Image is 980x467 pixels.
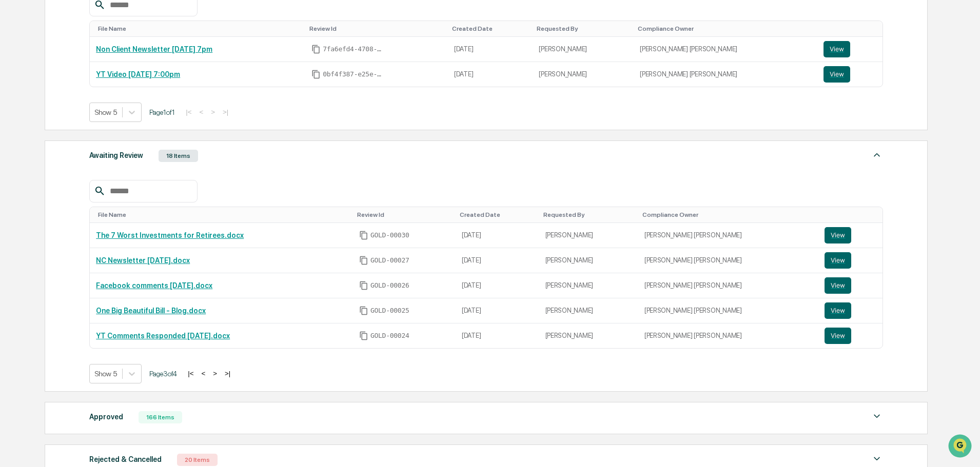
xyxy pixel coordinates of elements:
[10,230,18,238] div: 🔎
[46,89,141,97] div: We're available if you need us!
[96,281,212,290] a: Facebook comments [DATE].docx
[311,70,321,79] span: Copy Id
[827,211,878,218] div: Toggle SortBy
[456,273,539,298] td: [DATE]
[6,225,69,243] a: 🔎Data Lookup
[196,108,206,116] button: <
[70,206,131,224] a: 🗄️Attestations
[452,25,529,32] div: Toggle SortBy
[824,41,876,57] a: View
[32,139,83,148] span: [PERSON_NAME]
[824,66,876,83] a: View
[185,369,197,378] button: |<
[10,22,187,38] p: How can we help?
[10,157,27,174] img: Cameron Burns
[22,78,40,97] img: 8933085812038_c878075ebb4cc5468115_72.jpg
[871,149,883,161] img: caret
[359,306,368,315] span: Copy Id
[10,130,27,146] img: Jack Rasmussen
[448,62,533,87] td: [DATE]
[370,332,409,340] span: GOLD-00024
[638,25,813,32] div: Toggle SortBy
[370,256,409,265] span: GOLD-00027
[359,256,368,265] span: Copy Id
[6,206,70,224] a: 🖐️Preclearance
[149,108,175,116] span: Page 1 of 1
[539,223,638,248] td: [PERSON_NAME]
[139,411,182,423] div: 166 Items
[177,454,218,466] div: 20 Items
[210,369,220,378] button: >
[539,298,638,323] td: [PERSON_NAME]
[222,369,233,378] button: >|
[824,41,850,57] button: View
[159,112,187,124] button: See all
[89,149,143,162] div: Awaiting Review
[456,248,539,273] td: [DATE]
[638,273,819,298] td: [PERSON_NAME] [PERSON_NAME]
[74,211,83,219] div: 🗄️
[537,25,630,32] div: Toggle SortBy
[10,114,69,122] div: Past conversations
[96,256,190,265] a: NC Newsletter [DATE].docx
[159,150,198,162] div: 18 Items
[323,70,384,78] span: 0bf4f387-e25e-429d-8c29-a2c0512bb23c
[825,227,876,243] a: View
[21,210,66,220] span: Preclearance
[89,453,162,466] div: Rejected & Cancelled
[825,328,851,344] button: View
[359,331,368,340] span: Copy Id
[98,25,301,32] div: Toggle SortBy
[825,227,851,243] button: View
[456,223,539,248] td: [DATE]
[826,25,878,32] div: Toggle SortBy
[96,45,212,53] a: Non Client Newsletter [DATE] 7pm
[183,108,194,116] button: |<
[91,139,112,148] span: [DATE]
[357,211,452,218] div: Toggle SortBy
[72,254,124,262] a: Powered byPylon
[102,254,124,262] span: Pylon
[947,433,975,461] iframe: Open customer support
[638,298,819,323] td: [PERSON_NAME] [PERSON_NAME]
[208,108,218,116] button: >
[533,37,634,62] td: [PERSON_NAME]
[96,70,180,78] a: YT Video [DATE] 7:00pm
[96,307,206,315] a: One Big Beautiful Bill - Blog.docx
[370,231,409,239] span: GOLD-00030
[460,211,535,218] div: Toggle SortBy
[456,323,539,348] td: [DATE]
[543,211,634,218] div: Toggle SortBy
[96,231,244,239] a: The 7 Worst Investments for Retirees.docx
[46,78,168,89] div: Start new chat
[311,45,321,54] span: Copy Id
[96,332,230,340] a: YT Comments Responded [DATE].docx
[539,273,638,298] td: [PERSON_NAME]
[370,307,409,315] span: GOLD-00025
[533,62,634,87] td: [PERSON_NAME]
[21,168,29,176] img: 1746055101610-c473b297-6a78-478c-a979-82029cc54cd1
[21,229,65,239] span: Data Lookup
[98,211,349,218] div: Toggle SortBy
[89,410,123,423] div: Approved
[642,211,815,218] div: Toggle SortBy
[85,139,89,148] span: •
[638,323,819,348] td: [PERSON_NAME] [PERSON_NAME]
[824,66,850,83] button: View
[825,328,876,344] a: View
[174,82,187,94] button: Start new chat
[309,25,444,32] div: Toggle SortBy
[32,167,83,175] span: [PERSON_NAME]
[85,210,127,220] span: Attestations
[634,37,817,62] td: [PERSON_NAME] [PERSON_NAME]
[825,302,876,319] a: View
[634,62,817,87] td: [PERSON_NAME] [PERSON_NAME]
[91,167,112,175] span: [DATE]
[220,108,231,116] button: >|
[825,302,851,319] button: View
[825,252,851,269] button: View
[539,248,638,273] td: [PERSON_NAME]
[85,167,89,175] span: •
